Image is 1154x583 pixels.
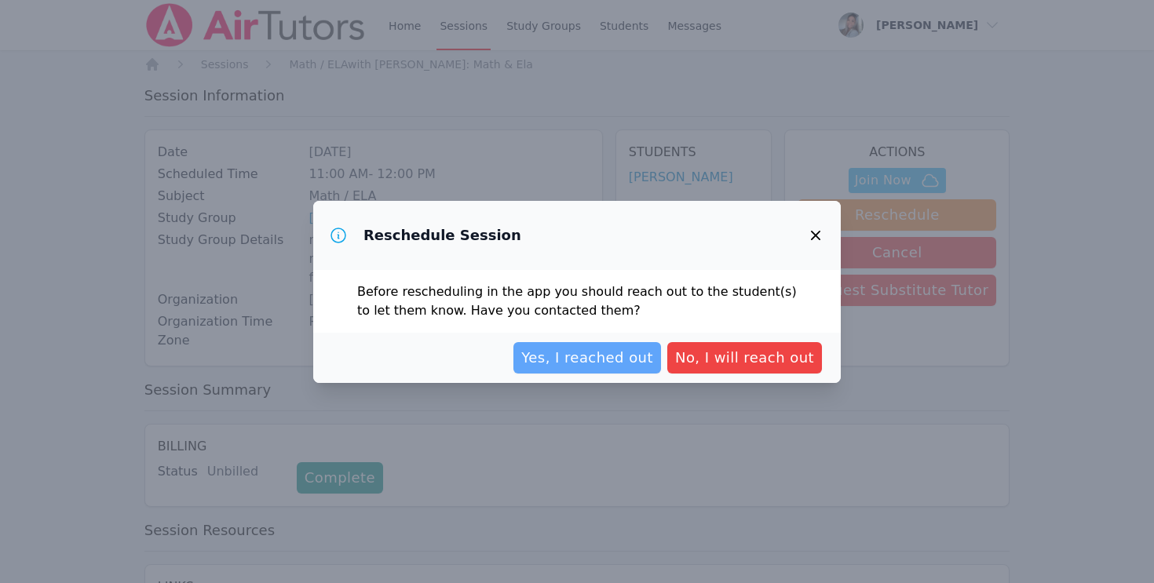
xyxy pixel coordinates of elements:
[675,347,814,369] span: No, I will reach out
[357,282,797,320] p: Before rescheduling in the app you should reach out to the student(s) to let them know. Have you ...
[521,347,653,369] span: Yes, I reached out
[667,342,822,373] button: No, I will reach out
[363,226,521,245] h3: Reschedule Session
[513,342,661,373] button: Yes, I reached out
